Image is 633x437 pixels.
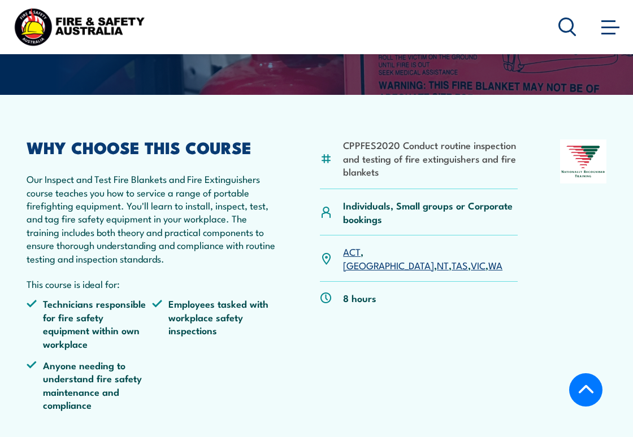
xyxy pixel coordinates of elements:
[437,258,449,272] a: NT
[27,172,278,265] p: Our Inspect and Test Fire Blankets and Fire Extinguishers course teaches you how to service a ran...
[343,291,376,304] p: 8 hours
[27,139,278,154] h2: WHY CHOOSE THIS COURSE
[27,277,278,290] p: This course is ideal for:
[452,258,468,272] a: TAS
[488,258,502,272] a: WA
[343,199,518,225] p: Individuals, Small groups or Corporate bookings
[343,245,518,272] p: , , , , ,
[343,244,361,258] a: ACT
[343,138,518,178] li: CPPFES2020 Conduct routine inspection and testing of fire extinguishers and fire blankets
[27,359,152,412] li: Anyone needing to understand fire safety maintenance and compliance
[27,297,152,350] li: Technicians responsible for fire safety equipment within own workplace
[343,258,434,272] a: [GEOGRAPHIC_DATA]
[152,297,278,350] li: Employees tasked with workplace safety inspections
[471,258,485,272] a: VIC
[560,139,606,183] img: Nationally Recognised Training logo.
